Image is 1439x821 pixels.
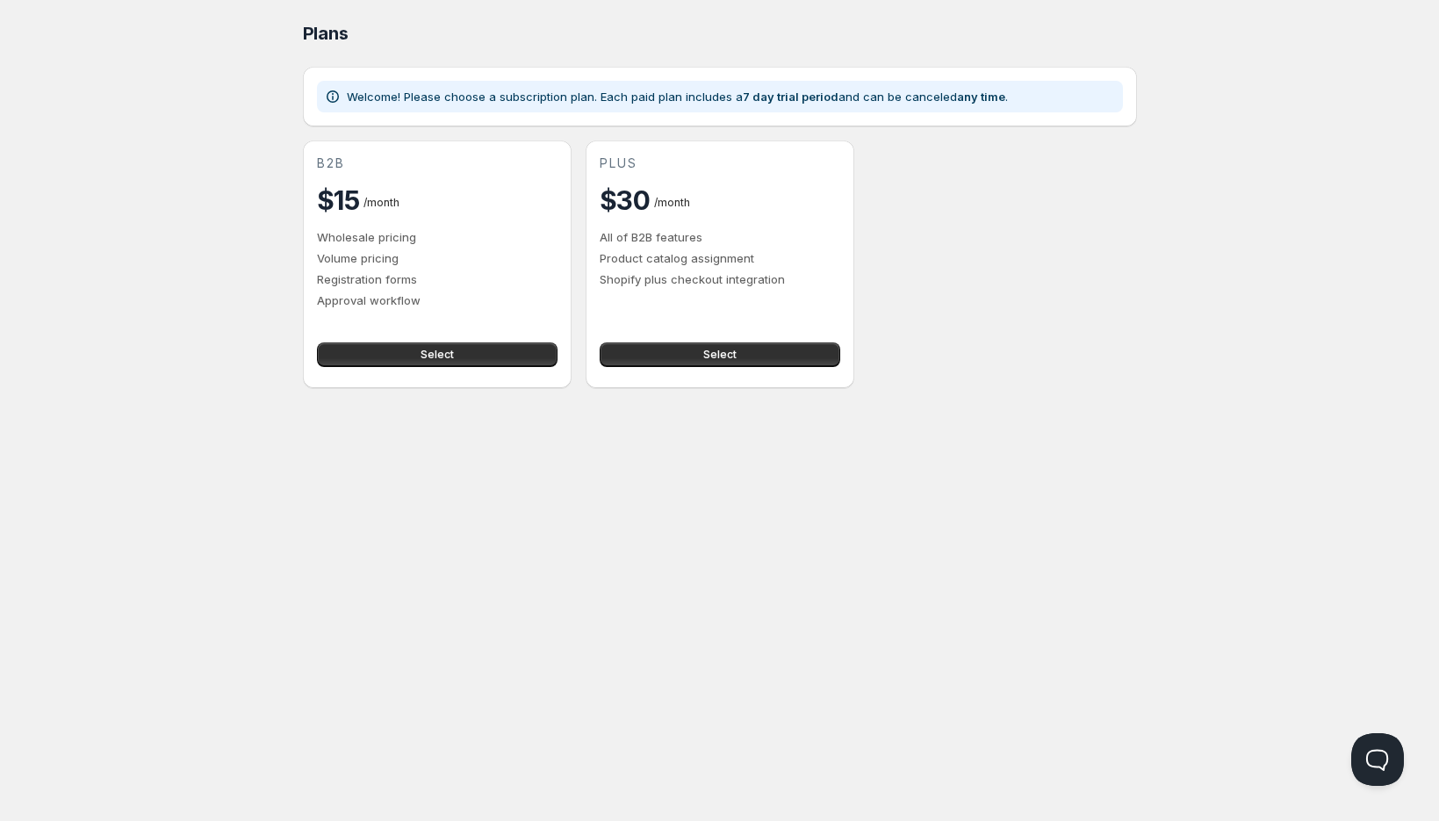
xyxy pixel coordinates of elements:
[600,183,651,218] h2: $30
[600,155,637,172] span: plus
[743,90,838,104] b: 7 day trial period
[317,249,558,267] p: Volume pricing
[317,292,558,309] p: Approval workflow
[703,348,737,362] span: Select
[654,196,690,209] span: / month
[363,196,399,209] span: / month
[600,270,840,288] p: Shopify plus checkout integration
[600,249,840,267] p: Product catalog assignment
[317,342,558,367] button: Select
[347,88,1008,105] p: Welcome! Please choose a subscription plan. Each paid plan includes a and can be canceled .
[303,23,349,44] span: Plans
[421,348,454,362] span: Select
[957,90,1005,104] b: any time
[317,183,360,218] h2: $15
[317,155,345,172] span: b2b
[317,270,558,288] p: Registration forms
[600,342,840,367] button: Select
[317,228,558,246] p: Wholesale pricing
[1351,733,1404,786] iframe: Help Scout Beacon - Open
[600,228,840,246] p: All of B2B features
